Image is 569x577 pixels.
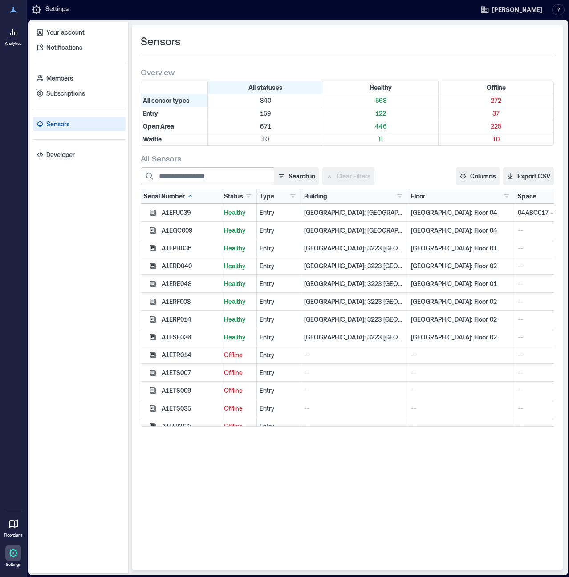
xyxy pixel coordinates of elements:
p: Healthy [224,262,254,270]
span: Overview [141,67,175,77]
p: 225 [440,122,552,131]
p: [GEOGRAPHIC_DATA]: Floor 01 [411,244,512,253]
div: A1ESE036 [162,333,218,342]
p: Developer [46,150,75,159]
div: Type [260,192,274,201]
p: -- [304,368,405,377]
div: A1ERD040 [162,262,218,270]
p: Offline [224,404,254,413]
div: Entry [260,226,298,235]
p: [GEOGRAPHIC_DATA]: 3223 [GEOGRAPHIC_DATA] - 160205 [304,244,405,253]
div: Entry [260,262,298,270]
a: Members [33,71,126,85]
div: A1ETR014 [162,351,218,359]
div: Filter by Type: Entry & Status: Offline [439,107,553,120]
p: Settings [45,4,69,15]
div: A1ERF008 [162,297,218,306]
div: Entry [260,208,298,217]
div: Entry [260,315,298,324]
div: A1EUX023 [162,422,218,431]
div: Entry [260,351,298,359]
a: Analytics [2,21,24,49]
p: 10 [440,135,552,144]
p: Notifications [46,43,82,52]
p: Offline [224,386,254,395]
p: [GEOGRAPHIC_DATA]: Floor 04 [411,226,512,235]
p: [GEOGRAPHIC_DATA]: Floor 02 [411,333,512,342]
div: All sensor types [141,94,208,107]
div: Entry [260,368,298,377]
div: A1ERE048 [162,279,218,288]
div: Entry [260,422,298,431]
p: -- [304,386,405,395]
div: Serial Number [144,192,194,201]
div: Floor [411,192,425,201]
p: Healthy [224,244,254,253]
a: Floorplans [1,513,25,541]
button: Export CSV [503,167,554,185]
p: -- [411,422,512,431]
div: Filter by Type: Waffle [141,133,208,145]
p: Healthy [224,279,254,288]
p: [GEOGRAPHIC_DATA]: 3223 [GEOGRAPHIC_DATA] - 160205 [304,262,405,270]
div: Filter by Type: Waffle & Status: Offline [439,133,553,145]
p: Healthy [224,333,254,342]
button: Columns [456,167,500,185]
a: Developer [33,148,126,162]
p: [GEOGRAPHIC_DATA]: 3223 [GEOGRAPHIC_DATA] - 160205 [304,279,405,288]
p: Settings [6,562,21,567]
a: Sensors [33,117,126,131]
p: Members [46,74,73,83]
a: Subscriptions [33,86,126,101]
div: Filter by Status: Offline [439,81,553,94]
p: Healthy [224,297,254,306]
p: -- [411,404,512,413]
p: 272 [440,96,552,105]
p: -- [304,404,405,413]
p: [GEOGRAPHIC_DATA]: Floor 02 [411,315,512,324]
p: -- [411,368,512,377]
p: [GEOGRAPHIC_DATA]: [GEOGRAPHIC_DATA] - 160796 [304,208,405,217]
p: [GEOGRAPHIC_DATA]: Floor 02 [411,297,512,306]
div: Filter by Type: Entry [141,107,208,120]
div: A1ETS007 [162,368,218,377]
div: Entry [260,386,298,395]
p: 446 [325,122,436,131]
p: 10 [210,135,321,144]
div: Filter by Type: Open Area [141,120,208,133]
p: [GEOGRAPHIC_DATA]: Floor 01 [411,279,512,288]
div: Filter by Type: Open Area & Status: Offline [439,120,553,133]
div: Filter by Type: Entry & Status: Healthy [323,107,439,120]
span: Sensors [141,34,180,48]
p: Floorplans [4,533,23,538]
p: Sensors [46,120,69,129]
p: 671 [210,122,321,131]
p: 159 [210,109,321,118]
p: [GEOGRAPHIC_DATA]: Floor 02 [411,262,512,270]
div: Entry [260,297,298,306]
div: Space [518,192,536,201]
p: -- [411,386,512,395]
span: [PERSON_NAME] [492,5,542,14]
button: Clear Filters [322,167,374,185]
p: Offline [224,368,254,377]
p: Your account [46,28,85,37]
button: [PERSON_NAME] [478,3,545,17]
div: Filter by Type: Waffle & Status: Healthy (0 sensors) [323,133,439,145]
a: Notifications [33,40,126,55]
p: [GEOGRAPHIC_DATA]: 3223 [GEOGRAPHIC_DATA] - 160205 [304,315,405,324]
p: -- [304,422,405,431]
p: 122 [325,109,436,118]
div: A1EGC009 [162,226,218,235]
p: -- [411,351,512,359]
p: 568 [325,96,436,105]
div: Filter by Type: Open Area & Status: Healthy [323,120,439,133]
p: [GEOGRAPHIC_DATA]: 3223 [GEOGRAPHIC_DATA] - 160205 [304,297,405,306]
p: 0 [325,135,436,144]
div: Filter by Status: Healthy [323,81,439,94]
button: Search in [274,167,319,185]
div: A1ERP014 [162,315,218,324]
div: A1EPH036 [162,244,218,253]
p: [GEOGRAPHIC_DATA]: Floor 04 [411,208,512,217]
p: 840 [210,96,321,105]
